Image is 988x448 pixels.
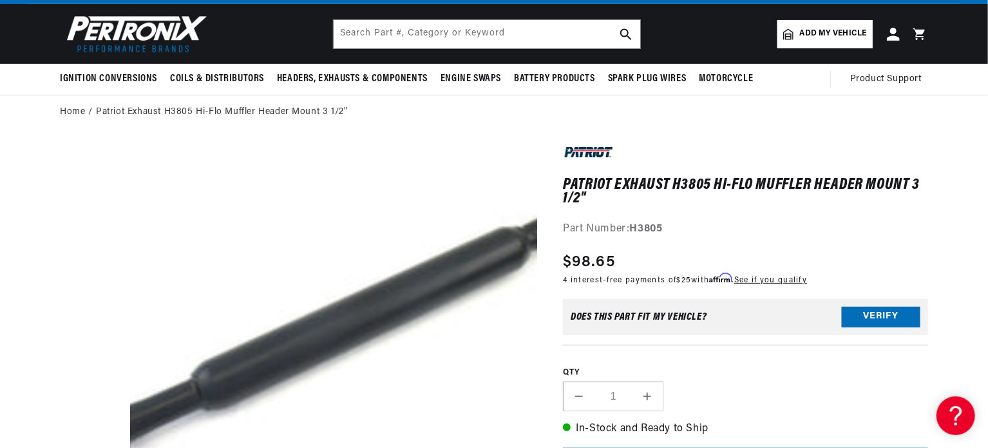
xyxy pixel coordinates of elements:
[508,64,602,94] summary: Battery Products
[800,28,867,40] span: Add my vehicle
[563,367,928,378] label: QTY
[777,20,873,48] a: Add my vehicle
[60,72,157,86] span: Ignition Conversions
[608,72,687,86] span: Spark Plug Wires
[60,12,208,56] img: Pertronix
[563,421,928,438] p: In-Stock and Ready to Ship
[571,312,707,322] div: Does This part fit My vehicle?
[842,307,920,327] button: Verify
[563,274,807,286] p: 4 interest-free payments of with .
[677,277,692,284] span: $25
[170,72,264,86] span: Coils & Distributors
[60,64,164,94] summary: Ignition Conversions
[334,20,640,48] input: Search Part #, Category or Keyword
[164,64,271,94] summary: Coils & Distributors
[277,72,428,86] span: Headers, Exhausts & Components
[434,64,508,94] summary: Engine Swaps
[734,277,807,284] a: See if you qualify - Learn more about Affirm Financing (opens in modal)
[602,64,693,94] summary: Spark Plug Wires
[60,105,928,119] nav: breadcrumbs
[710,273,732,283] span: Affirm
[60,105,85,119] a: Home
[692,64,759,94] summary: Motorcycle
[563,221,928,238] div: Part Number:
[612,20,640,48] button: search button
[96,105,348,119] a: Patriot Exhaust H3805 Hi-Flo Muffler Header Mount 3 1/2"
[563,179,928,205] h1: Patriot Exhaust H3805 Hi-Flo Muffler Header Mount 3 1/2"
[514,72,595,86] span: Battery Products
[441,72,501,86] span: Engine Swaps
[630,224,663,234] strong: H3805
[699,72,753,86] span: Motorcycle
[271,64,434,94] summary: Headers, Exhausts & Components
[850,64,928,95] summary: Product Support
[563,251,615,274] span: $98.65
[850,72,922,86] span: Product Support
